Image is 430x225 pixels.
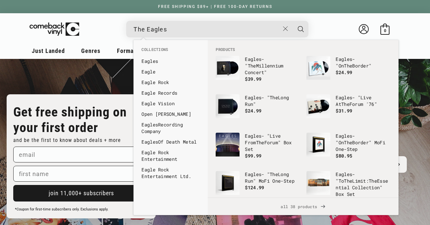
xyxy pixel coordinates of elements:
li: collections: Eagle Vision [138,98,203,109]
a: Eagle [141,68,200,75]
a: EaglesOf Death Metal [141,139,200,145]
li: collections: Eagle [138,67,203,77]
li: products: Eagles - "On The Border" MoFi One-Step [303,129,394,168]
span: $99.99 [245,153,261,159]
p: - " Millennium Concert" [245,56,300,76]
b: The [248,63,256,69]
span: Just Landed [32,47,65,54]
li: Products [212,47,394,53]
a: Eagles [141,58,200,65]
button: Search [293,21,309,37]
input: When autocomplete results are available use up and down arrows to review and enter to select [134,22,280,36]
b: The [344,178,352,184]
span: $24.99 [245,108,261,114]
p: - "To Limit: Essential Collection" Box Set [336,171,391,198]
p: - "Live At Forum '76" [336,94,391,108]
li: collections: Eagle Rock [138,77,203,88]
img: Eagles - "The Millennium Concert" [216,56,240,80]
li: products: Eagles - "The Millennium Concert" [212,53,303,91]
b: Eagles [245,56,261,62]
p: - "On Border" MoFi One-Step [336,133,391,153]
b: Eagles [336,171,352,177]
a: Eagle Rock Entertainment [141,149,200,162]
div: Search [126,21,308,37]
s: $149.99 [360,198,380,204]
p: - " Long Run" MoFi One-Step [245,171,300,184]
span: $39.99 [245,76,261,82]
b: The [256,139,264,146]
li: collections: Eagles Recording Company [138,119,203,137]
p: - " Long Run" [245,94,300,108]
div: Products [208,40,399,198]
img: Eagles - "The Long Run" MoFi One-Step [216,171,240,195]
b: The [344,139,352,146]
span: Genres [81,47,100,54]
img: Eagles - "The Long Run" [216,94,240,118]
img: Eagles - "On The Border" [306,56,330,80]
span: Formats [117,47,139,54]
a: Eagles - "The Long Run" MoFi One-Step Eagles- "TheLong Run" MoFi One-Step $124.99 [216,171,300,203]
li: products: Eagles - "To The Limit: The Essential Collection" Box Set [303,168,394,207]
img: Eagles - "Live From The Forum" Box Set [216,133,240,157]
p: - "Live From Forum" Box Set [245,133,300,153]
b: The [270,94,278,101]
li: Collections [138,47,203,56]
b: Eagles [245,171,261,177]
span: *Coupon for first-time subscribers only. Exclusions apply. [15,207,108,211]
b: Eagles [141,139,158,145]
li: products: Eagles - "Live From The Forum" Box Set [212,129,303,168]
img: Eagles - "To The Limit: The Essential Collection" Box Set [306,171,330,195]
li: products: Eagles - "The Long Run" MoFi One-Step [212,168,303,206]
span: $31.99 [336,108,352,114]
input: first name [13,166,149,182]
img: Eagles - "Live At The Forum '76" [306,94,330,118]
a: Eagles - "The Millennium Concert" Eagles- "TheMillennium Concert" $39.99 [216,56,300,88]
b: Eagles [245,133,261,139]
a: Eagles - "On The Border" MoFi One-Step Eagles- "OnTheBorder" MoFi One-Step $80.95 [306,133,391,164]
b: The [344,63,352,69]
span: $80.95 [336,153,352,159]
li: collections: Eagle Records [138,88,203,98]
img: Eagles - "On The Border" MoFi One-Step [306,133,330,157]
b: The [341,101,349,107]
a: Eagles - "To The Limit: The Essential Collection" Box Set Eagles- "ToTheLimit:TheEssential Collec... [306,171,391,204]
b: The [270,171,278,177]
b: The [369,178,377,184]
span: all 38 products [213,198,393,215]
button: join 11,000+ subscribers [13,185,149,202]
a: FREE SHIPPING $89+ | FREE 100-DAY RETURNS [151,4,279,9]
li: collections: Eagles Of Death Metal [138,137,203,147]
a: Eagles - "The Long Run" Eagles- "TheLong Run" $24.99 [216,94,300,126]
a: Eagle Records [141,90,200,96]
a: Eagles - "Live From The Forum" Box Set Eagles- "Live FromTheForum" Box Set $99.99 [216,133,300,164]
b: Eagles [141,121,158,128]
a: Eagles - "Live At The Forum '76" Eagles- "Live AtTheForum '76" $31.99 [306,94,391,126]
b: Eagles [245,94,261,101]
a: EaglesRecording Company [141,121,200,135]
li: collections: Open Mike Eagle [138,109,203,119]
li: collections: Eagles [138,56,203,67]
li: products: Eagles - "The Long Run" [212,91,303,129]
input: email [13,147,149,162]
li: collections: Eagle Rock Entertainment Ltd. [138,164,203,182]
a: Eagle Rock [141,79,200,86]
div: View All [208,198,399,215]
b: Eagles [336,94,352,101]
span: $124.99 [245,184,264,191]
b: Eagles [336,56,352,62]
li: products: Eagles - "On The Border" [303,53,394,91]
span: $112.99 [336,198,355,204]
b: Eagles [141,58,158,64]
p: - "On Border" [336,56,391,69]
a: all 38 products [208,198,399,215]
a: Open [PERSON_NAME] [141,111,200,117]
span: $24.99 [336,69,352,75]
div: Collections [134,40,208,185]
li: collections: Eagle Rock Entertainment [138,147,203,164]
a: Eagle Vision [141,100,200,107]
strong: Get free shipping on your first order [13,104,127,135]
span: and be the first to know about deals + more [13,137,121,143]
button: Close [280,22,292,36]
b: Eagles [336,133,352,139]
a: Eagle Rock Entertainment Ltd. [141,166,200,180]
